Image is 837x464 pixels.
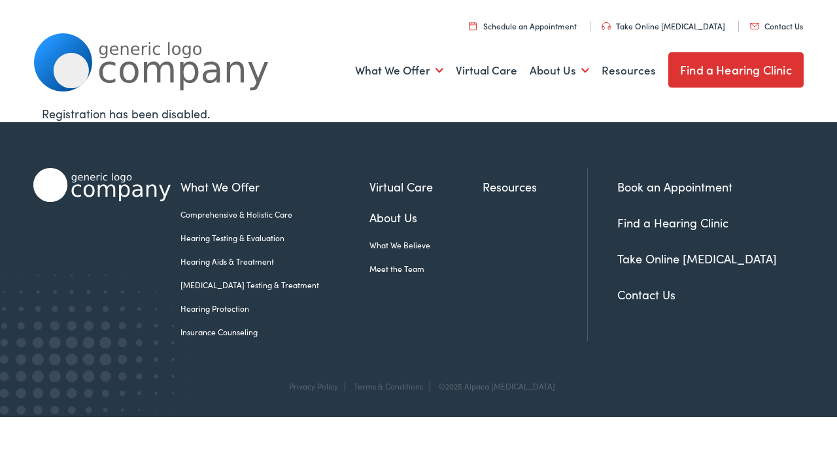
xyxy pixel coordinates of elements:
a: Hearing Protection [180,303,369,314]
a: Resources [602,46,656,95]
a: Insurance Counseling [180,326,369,338]
div: ©2025 Alpaca [MEDICAL_DATA] [432,382,555,391]
a: Privacy Policy [289,380,338,391]
a: Hearing Testing & Evaluation [180,232,369,244]
a: About Us [530,46,589,95]
img: Alpaca Audiology [33,168,171,202]
img: utility icon [750,23,759,29]
a: Contact Us [750,20,803,31]
a: About Us [369,208,483,226]
a: Take Online [MEDICAL_DATA] [602,20,725,31]
a: Virtual Care [369,178,483,195]
a: Contact Us [617,286,675,303]
a: Find a Hearing Clinic [617,214,728,231]
a: What We Offer [355,46,443,95]
a: Resources [483,178,587,195]
a: Find a Hearing Clinic [668,52,804,88]
a: Comprehensive & Holistic Care [180,208,369,220]
a: What We Believe [369,239,483,251]
img: utility icon [469,22,477,30]
a: Take Online [MEDICAL_DATA] [617,250,777,267]
a: [MEDICAL_DATA] Testing & Treatment [180,279,369,291]
a: Meet the Team [369,263,483,274]
img: utility icon [602,22,611,30]
a: Hearing Aids & Treatment [180,256,369,267]
div: Registration has been disabled. [42,105,795,122]
a: Schedule an Appointment [469,20,577,31]
a: Book an Appointment [617,178,732,195]
a: Virtual Care [456,46,517,95]
a: What We Offer [180,178,369,195]
a: Terms & Conditions [354,380,423,391]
